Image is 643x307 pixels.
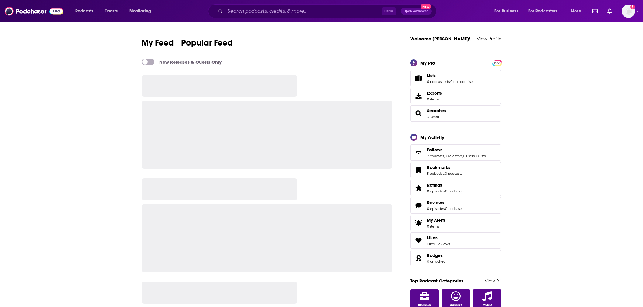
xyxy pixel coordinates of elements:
button: open menu [524,6,566,16]
span: 0 items [427,97,442,101]
span: My Alerts [412,219,425,227]
span: Logged in as hmill [622,5,635,18]
button: open menu [71,6,101,16]
span: Likes [427,235,438,241]
a: Top Podcast Categories [410,278,463,284]
a: Searches [412,109,425,118]
span: Monitoring [129,7,151,15]
a: View Profile [477,36,501,42]
span: My Alerts [427,218,446,223]
span: New [421,4,432,9]
span: Ratings [427,182,442,188]
span: , [444,171,445,176]
button: Show profile menu [622,5,635,18]
a: Likes [412,236,425,245]
span: Searches [410,105,501,122]
a: 0 unlocked [427,259,445,264]
span: Charts [105,7,118,15]
a: 0 podcasts [445,171,462,176]
a: Popular Feed [181,38,233,52]
a: Badges [412,254,425,262]
a: 50 creators [445,154,462,158]
span: My Feed [142,38,174,52]
a: 0 reviews [434,242,450,246]
span: Exports [427,90,442,96]
a: Bookmarks [427,165,462,170]
span: , [434,242,434,246]
a: Follows [427,147,486,153]
a: Searches [427,108,446,113]
span: Follows [427,147,442,153]
span: Reviews [427,200,444,205]
span: Lists [427,73,436,78]
a: New Releases & Guests Only [142,59,222,65]
span: Reviews [410,197,501,214]
span: Badges [427,253,443,258]
a: Show notifications dropdown [590,6,600,16]
a: PRO [493,60,500,65]
a: My Alerts [410,215,501,231]
a: 3 saved [427,115,439,119]
a: 0 users [463,154,475,158]
span: Business [418,303,431,307]
a: 10 lists [475,154,486,158]
div: Search podcasts, credits, & more... [214,4,442,18]
a: Reviews [427,200,462,205]
span: Comedy [450,303,462,307]
a: View All [485,278,501,284]
span: More [571,7,581,15]
button: Open AdvancedNew [401,8,432,15]
a: 0 episode lists [450,79,473,84]
input: Search podcasts, credits, & more... [225,6,382,16]
a: Ratings [427,182,462,188]
a: Ratings [412,184,425,192]
a: Charts [101,6,121,16]
span: , [445,207,445,211]
button: open menu [125,6,159,16]
a: Show notifications dropdown [605,6,614,16]
span: For Business [494,7,518,15]
button: open menu [566,6,589,16]
div: My Pro [420,60,435,66]
span: 0 items [427,224,446,228]
span: , [450,79,450,84]
a: 2 podcasts [427,154,444,158]
svg: Add a profile image [630,5,635,9]
span: Follows [410,144,501,161]
span: Bookmarks [410,162,501,178]
a: Lists [412,74,425,83]
a: Bookmarks [412,166,425,174]
a: Likes [427,235,450,241]
a: Follows [412,148,425,157]
a: My Feed [142,38,174,52]
span: Open Advanced [404,10,429,13]
span: Music [483,303,492,307]
img: Podchaser - Follow, Share and Rate Podcasts [5,5,63,17]
span: Bookmarks [427,165,450,170]
span: Exports [412,92,425,100]
a: Lists [427,73,473,78]
span: Ratings [410,180,501,196]
img: User Profile [622,5,635,18]
span: , [445,189,445,193]
span: , [462,154,463,158]
a: Reviews [412,201,425,210]
a: 0 podcasts [445,189,462,193]
span: For Podcasters [528,7,558,15]
a: Exports [410,88,501,104]
span: Lists [410,70,501,86]
button: open menu [490,6,526,16]
a: 0 episodes [427,189,445,193]
span: , [475,154,475,158]
a: 6 podcast lists [427,79,450,84]
span: Likes [410,232,501,249]
span: Badges [410,250,501,266]
a: 5 episodes [427,171,444,176]
span: Ctrl K [382,7,396,15]
span: PRO [493,61,500,65]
